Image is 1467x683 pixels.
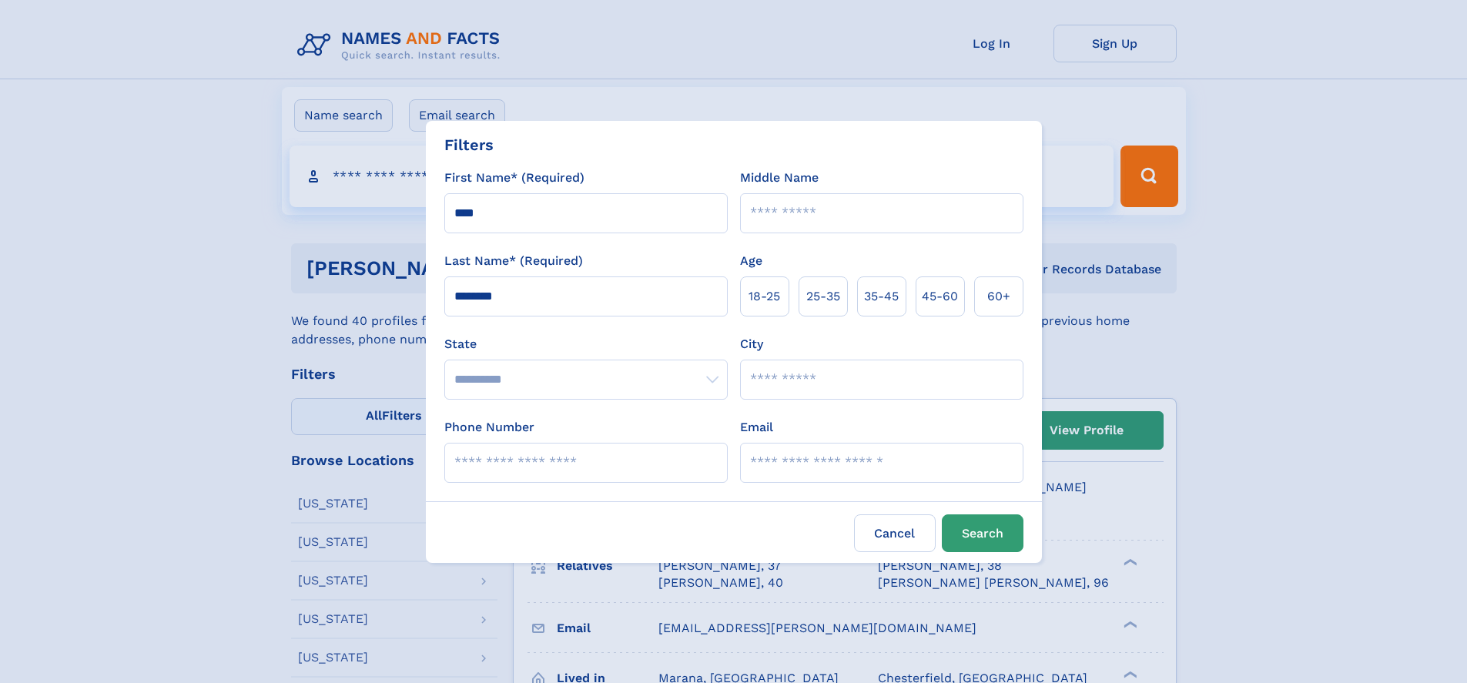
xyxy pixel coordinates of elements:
label: State [444,335,728,353]
span: 18‑25 [749,287,780,306]
label: Age [740,252,762,270]
label: Last Name* (Required) [444,252,583,270]
span: 60+ [987,287,1010,306]
label: Middle Name [740,169,819,187]
span: 45‑60 [922,287,958,306]
div: Filters [444,133,494,156]
label: Email [740,418,773,437]
span: 35‑45 [864,287,899,306]
span: 25‑35 [806,287,840,306]
label: Cancel [854,514,936,552]
label: First Name* (Required) [444,169,584,187]
label: Phone Number [444,418,534,437]
button: Search [942,514,1023,552]
label: City [740,335,763,353]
